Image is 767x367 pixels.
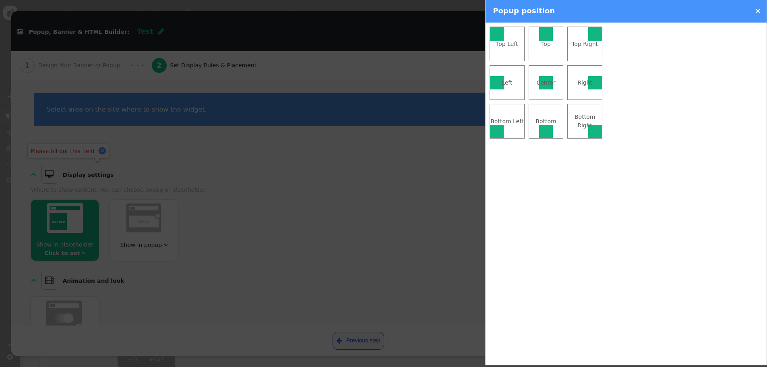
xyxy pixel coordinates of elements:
div: Top Right [568,40,602,48]
div: Top Left [490,40,524,48]
div: Right [568,79,602,87]
div: Bottom Right [568,113,602,130]
div: Center [529,79,563,87]
a: × [755,6,761,15]
div: Top [529,40,563,48]
div: Left [490,79,524,87]
div: Bottom Left [490,117,524,126]
div: Bottom [529,117,563,126]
